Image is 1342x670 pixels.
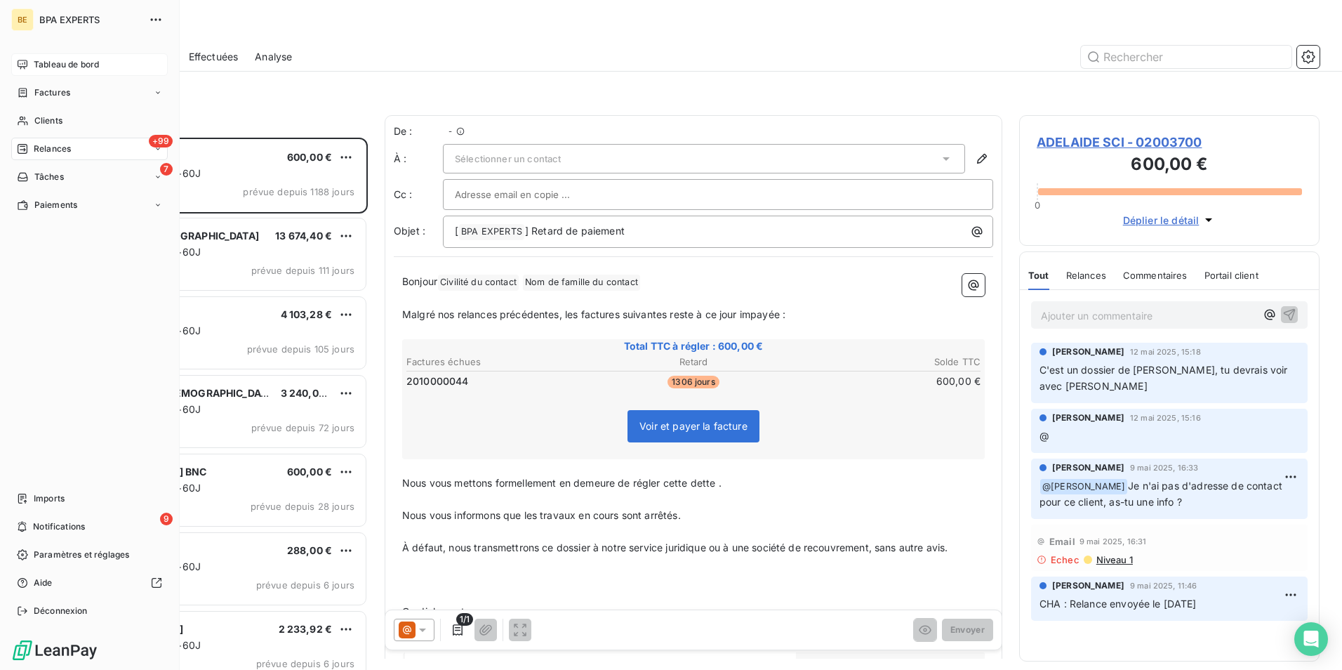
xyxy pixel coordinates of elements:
[160,163,173,176] span: 7
[256,579,354,591] span: prévue depuis 6 jours
[402,477,722,489] span: Nous vous mettons formellement en demeure de régler cette dette .
[1039,598,1197,610] span: CHA : Relance envoyée le [DATE]
[1039,364,1291,392] span: C'est un dossier de [PERSON_NAME], tu devrais voir avec [PERSON_NAME]
[1051,554,1079,565] span: Echec
[67,138,368,670] div: grid
[149,135,173,147] span: +99
[34,492,65,505] span: Imports
[459,224,524,240] span: BPA EXPERTS
[251,265,354,276] span: prévue depuis 111 jours
[34,58,99,71] span: Tableau de bord
[287,151,332,163] span: 600,00 €
[34,605,88,617] span: Déconnexion
[160,513,173,525] span: 9
[1130,582,1197,590] span: 9 mai 2025, 11:46
[1204,270,1258,281] span: Portail client
[1130,348,1201,356] span: 12 mai 2025, 15:18
[1130,464,1199,472] span: 9 mai 2025, 16:33
[1095,554,1133,565] span: Niveau 1
[287,544,332,556] span: 288,00 €
[667,376,719,388] span: 1306 jours
[11,639,98,662] img: Logo LeanPay
[525,225,625,237] span: ] Retard de paiement
[34,114,62,127] span: Clients
[99,387,277,399] span: CENTRES DE [DEMOGRAPHIC_DATA]
[275,230,332,242] span: 13 674,40 €
[406,374,469,388] span: 2010000044
[523,275,640,291] span: Nom de famille du contact
[598,355,789,369] th: Retard
[456,613,473,626] span: 1/1
[11,572,168,594] a: Aide
[1040,479,1127,495] span: @ [PERSON_NAME]
[287,466,332,478] span: 600,00 €
[1130,414,1201,422] span: 12 mai 2025, 15:16
[247,343,354,355] span: prévue depuis 105 jours
[34,171,64,183] span: Tâches
[1294,622,1328,656] div: Open Intercom Messenger
[455,153,561,164] span: Sélectionner un contact
[1049,536,1075,547] span: Email
[394,225,425,237] span: Objet :
[255,50,292,64] span: Analyse
[34,86,70,99] span: Factures
[639,420,748,432] span: Voir et payer la facture
[39,14,140,25] span: BPA EXPERTS
[394,188,443,202] label: Cc :
[942,619,993,641] button: Envoyer
[438,275,519,291] span: Civilité du contact
[1052,461,1124,474] span: [PERSON_NAME]
[281,308,333,320] span: 4 103,28 €
[402,541,948,553] span: À défaut, nous transmettrons ce dossier à notre service juridique ou à une société de recouvremen...
[402,308,785,320] span: Malgré nos relances précédentes, les factures suivantes reste à ce jour impayée :
[1039,480,1285,508] span: Je n'ai pas d'adresse de contact pour ce client, as-tu une info ?
[402,275,437,287] span: Bonjour
[11,8,34,31] div: BE
[1028,270,1049,281] span: Tout
[1123,270,1188,281] span: Commentaires
[251,422,354,433] span: prévue depuis 72 jours
[1081,46,1291,68] input: Rechercher
[790,355,981,369] th: Solde TTC
[33,520,85,533] span: Notifications
[1052,346,1124,358] span: [PERSON_NAME]
[279,623,333,635] span: 2 233,92 €
[1052,412,1124,424] span: [PERSON_NAME]
[1037,133,1302,152] span: ADELAIDE SCI - 02003700
[34,577,53,589] span: Aide
[1066,270,1106,281] span: Relances
[34,549,129,561] span: Paramètres et réglages
[1079,537,1147,546] span: 9 mai 2025, 16:31
[402,509,681,521] span: Nous vous informons que les travaux en cours sont arrêtés.
[256,658,354,669] span: prévue depuis 6 jours
[406,355,597,369] th: Factures échues
[404,339,983,353] span: Total TTC à régler : 600,00 €
[394,124,443,138] span: De :
[1037,152,1302,180] h3: 600,00 €
[281,387,335,399] span: 3 240,00 €
[402,605,467,617] span: Cordialement,
[455,184,606,205] input: Adresse email en copie ...
[455,225,458,237] span: [
[1035,199,1040,211] span: 0
[1052,579,1124,592] span: [PERSON_NAME]
[1123,213,1200,228] span: Déplier le détail
[251,501,354,512] span: prévue depuis 28 jours
[243,186,354,197] span: prévue depuis 1188 jours
[1039,430,1049,442] span: @
[34,143,71,155] span: Relances
[34,199,77,211] span: Paiements
[394,152,443,166] label: À :
[1119,212,1221,228] button: Déplier le détail
[449,127,452,136] span: -
[790,374,981,389] td: 600,00 €
[189,50,239,64] span: Effectuées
